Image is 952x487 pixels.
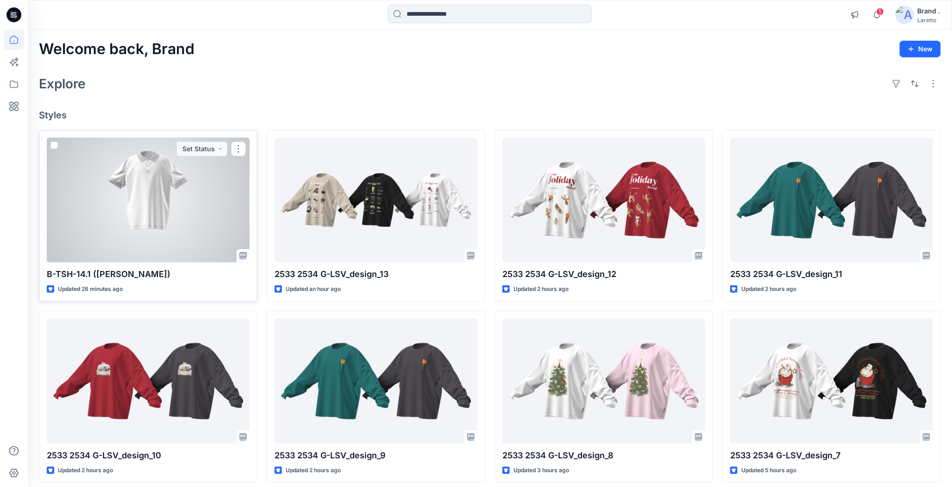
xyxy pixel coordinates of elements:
[502,319,705,443] a: 2533 2534 G-LSV_design_8
[730,319,933,443] a: 2533 2534 G-LSV_design_7
[275,268,477,281] p: 2533 2534 G-LSV_design_13
[918,17,940,24] div: Laretto
[502,138,705,262] a: 2533 2534 G-LSV_design_12
[275,449,477,462] p: 2533 2534 G-LSV_design_9
[58,284,123,294] p: Updated 28 minutes ago
[47,449,250,462] p: 2533 2534 G-LSV_design_10
[741,284,796,294] p: Updated 2 hours ago
[514,466,569,475] p: Updated 3 hours ago
[58,466,113,475] p: Updated 2 hours ago
[900,41,941,57] button: New
[47,138,250,262] a: B-TSH-14.1 (Пенье WFACE Пике)
[514,284,569,294] p: Updated 2 hours ago
[502,268,705,281] p: 2533 2534 G-LSV_design_12
[47,268,250,281] p: B-TSH-14.1 ([PERSON_NAME])
[39,76,86,91] h2: Explore
[896,6,914,24] img: avatar
[39,110,941,121] h4: Styles
[286,466,341,475] p: Updated 2 hours ago
[730,268,933,281] p: 2533 2534 G-LSV_design_11
[39,41,194,58] h2: Welcome back, Brand
[502,449,705,462] p: 2533 2534 G-LSV_design_8
[275,319,477,443] a: 2533 2534 G-LSV_design_9
[877,8,884,15] span: 5
[730,449,933,462] p: 2533 2534 G-LSV_design_7
[741,466,796,475] p: Updated 5 hours ago
[47,319,250,443] a: 2533 2534 G-LSV_design_10
[918,6,940,17] div: Brand .
[275,138,477,262] a: 2533 2534 G-LSV_design_13
[730,138,933,262] a: 2533 2534 G-LSV_design_11
[286,284,341,294] p: Updated an hour ago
